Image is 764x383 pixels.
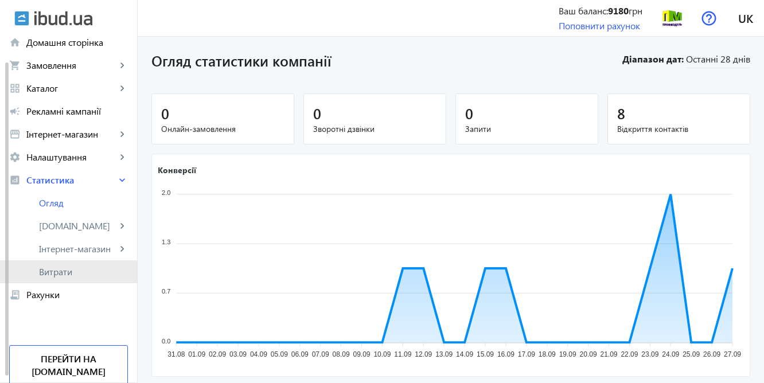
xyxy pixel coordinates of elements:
[9,289,21,300] mat-icon: receipt_long
[435,350,453,358] tspan: 13.09
[162,288,170,295] tspan: 0.7
[738,11,753,25] span: uk
[683,350,700,358] tspan: 25.09
[9,128,21,140] mat-icon: storefront
[9,37,21,48] mat-icon: home
[291,350,309,358] tspan: 06.09
[617,123,740,135] span: Відкриття контактів
[518,350,535,358] tspan: 17.09
[9,151,21,163] mat-icon: settings
[559,19,640,32] a: Поповнити рахунок
[621,53,684,65] b: Діапазон дат:
[26,60,116,71] span: Замовлення
[39,197,128,209] span: Огляд
[116,128,128,140] mat-icon: keyboard_arrow_right
[686,53,750,68] span: Останні 28 днів
[250,350,267,358] tspan: 04.09
[641,350,658,358] tspan: 23.09
[26,151,116,163] span: Налаштування
[39,243,116,255] span: Інтернет-магазин
[559,350,576,358] tspan: 19.09
[34,11,92,26] img: ibud_text.svg
[333,350,350,358] tspan: 08.09
[724,350,741,358] tspan: 27.09
[26,174,116,186] span: Статистика
[229,350,247,358] tspan: 03.09
[313,104,321,123] span: 0
[188,350,205,358] tspan: 01.09
[621,350,638,358] tspan: 22.09
[313,123,436,135] span: Зворотні дзвінки
[162,337,170,344] tspan: 0.0
[26,83,116,94] span: Каталог
[465,104,473,123] span: 0
[580,350,597,358] tspan: 20.09
[353,350,371,358] tspan: 09.09
[209,350,226,358] tspan: 02.09
[608,5,629,17] b: 9180
[477,350,494,358] tspan: 15.09
[703,350,720,358] tspan: 26.09
[662,350,679,358] tspan: 24.09
[116,243,128,255] mat-icon: keyboard_arrow_right
[394,350,411,358] tspan: 11.09
[162,189,170,196] tspan: 2.0
[116,83,128,94] mat-icon: keyboard_arrow_right
[600,350,617,358] tspan: 21.09
[151,50,621,71] h1: Огляд статистики компанії
[660,5,685,31] img: 2217768d4ecf20a4bf3103851549315-25b2916b5c.jpg
[701,11,716,26] img: help.svg
[116,151,128,163] mat-icon: keyboard_arrow_right
[161,104,169,123] span: 0
[158,164,197,175] text: Конверсії
[26,37,128,48] span: Домашня сторінка
[116,220,128,232] mat-icon: keyboard_arrow_right
[9,174,21,186] mat-icon: analytics
[167,350,185,358] tspan: 31.08
[39,266,128,278] span: Витрати
[539,350,556,358] tspan: 18.09
[9,60,21,71] mat-icon: shopping_cart
[617,104,625,123] span: 8
[161,123,284,135] span: Онлайн-замовлення
[497,350,514,358] tspan: 16.09
[456,350,473,358] tspan: 14.09
[312,350,329,358] tspan: 07.09
[26,105,128,117] span: Рекламні кампанії
[9,83,21,94] mat-icon: grid_view
[373,350,391,358] tspan: 10.09
[271,350,288,358] tspan: 05.09
[9,105,21,117] mat-icon: campaign
[465,123,588,135] span: Запити
[39,220,116,232] span: [DOMAIN_NAME]
[415,350,432,358] tspan: 12.09
[14,11,29,26] img: ibud.svg
[116,60,128,71] mat-icon: keyboard_arrow_right
[26,289,128,300] span: Рахунки
[162,239,170,245] tspan: 1.3
[559,5,642,17] div: Ваш баланс: грн
[116,174,128,186] mat-icon: keyboard_arrow_right
[26,128,116,140] span: Інтернет-магазин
